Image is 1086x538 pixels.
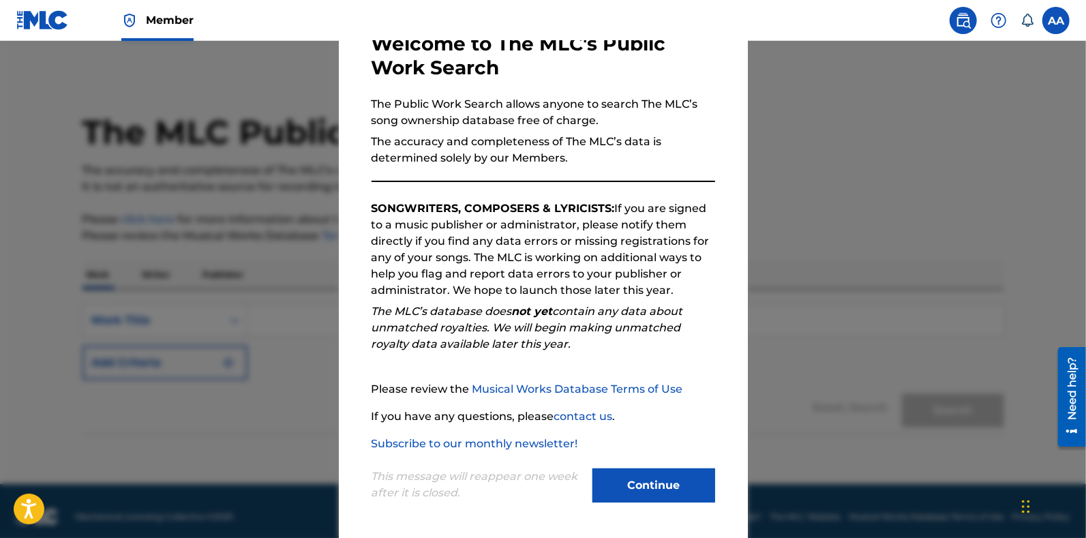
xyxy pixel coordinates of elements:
p: The Public Work Search allows anyone to search The MLC’s song ownership database free of charge. [372,96,715,129]
img: help [991,12,1007,29]
a: Public Search [950,7,977,34]
a: Musical Works Database Terms of Use [472,383,683,395]
button: Continue [592,468,715,503]
img: MLC Logo [16,10,69,30]
p: This message will reappear one week after it is closed. [372,468,584,501]
em: The MLC’s database does contain any data about unmatched royalties. We will begin making unmatche... [372,305,683,350]
img: search [955,12,971,29]
strong: SONGWRITERS, COMPOSERS & LYRICISTS: [372,202,615,215]
div: Help [985,7,1012,34]
div: Notifications [1021,14,1034,27]
p: Please review the [372,381,715,398]
img: Top Rightsholder [121,12,138,29]
p: If you have any questions, please . [372,408,715,425]
a: contact us [554,410,613,423]
p: If you are signed to a music publisher or administrator, please notify them directly if you find ... [372,200,715,299]
iframe: Chat Widget [1018,473,1086,538]
strong: not yet [512,305,553,318]
div: Drag [1022,486,1030,527]
span: Member [146,12,194,28]
iframe: Resource Center [1048,342,1086,452]
h3: Welcome to The MLC's Public Work Search [372,32,715,80]
div: User Menu [1042,7,1070,34]
a: Subscribe to our monthly newsletter! [372,437,578,450]
p: The accuracy and completeness of The MLC’s data is determined solely by our Members. [372,134,715,166]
